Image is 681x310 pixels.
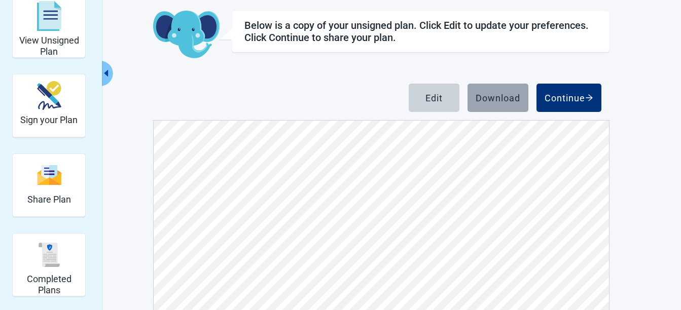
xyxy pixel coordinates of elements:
[409,84,459,112] button: Edit
[468,84,528,112] button: Download
[536,84,601,112] button: Continue arrow-right
[37,164,61,186] img: Share Plan
[585,94,593,102] span: arrow-right
[12,233,86,296] div: Completed Plans
[37,243,61,267] img: Completed Plans
[37,81,61,110] img: Sign your Plan
[476,93,520,103] div: Download
[244,19,597,44] div: Below is a copy of your unsigned plan. Click Edit to update your preferences. Click Continue to s...
[425,93,443,103] div: Edit
[12,153,86,217] div: Share Plan
[153,11,220,59] img: Koda Elephant
[37,1,61,31] img: View Unsigned Plan
[545,93,593,103] div: Continue
[100,61,113,86] button: Collapse menu
[27,194,71,205] h2: Share Plan
[20,114,78,126] h2: Sign your Plan
[17,35,81,57] h2: View Unsigned Plan
[17,274,81,295] h2: Completed Plans
[12,74,86,137] div: Sign your Plan
[101,68,111,78] span: caret-left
